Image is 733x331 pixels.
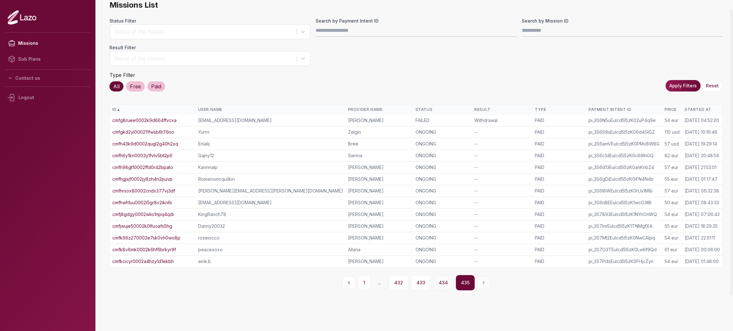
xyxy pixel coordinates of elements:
[474,176,530,182] div: --
[415,258,470,265] div: ONGOING
[535,235,583,241] div: PAID
[685,235,715,241] div: [DATE] 22:51:11
[474,223,530,229] div: --
[589,258,660,265] div: pi_3S7PdzEulcd5I5zK0FHjcZyn
[112,188,175,194] a: cmfhrsox80002cndx377vj3df
[535,117,583,124] div: PAID
[474,141,530,147] div: --
[665,258,680,265] div: 54 eur
[415,211,470,218] div: ONGOING
[665,176,680,182] div: 55 eur
[415,199,470,206] div: ONGOING
[665,247,680,253] div: 61 eur
[665,235,680,241] div: 54 eur
[348,152,410,159] div: Sienna
[5,89,90,106] div: Logout
[115,55,294,62] div: Result of the mission
[112,211,174,218] a: cmfj8gdgy0002wlio1npq4qdi
[198,117,343,124] div: [EMAIL_ADDRESS][DOMAIN_NAME]
[415,176,470,182] div: ONGOING
[348,247,410,253] div: Allana
[535,129,583,135] div: PAID
[415,141,470,147] div: ONGOING
[685,107,720,112] div: Started At
[198,164,343,171] div: Karinnalp
[589,247,660,253] div: pi_3S7O3TEulcd5I5zK0Lw6f9Qd
[112,199,172,206] a: cmfhwh1uu0002i5gr8v2ikn6i
[112,164,173,171] a: cmfh98gt10002ffd0r42bpato
[474,235,530,241] div: --
[589,107,660,112] div: Payment Intent ID
[589,164,660,171] div: pi_3S6d13Eulcd5I5zK0anKnbZ4
[474,107,530,112] div: Result
[535,258,583,265] div: PAID
[535,199,583,206] div: PAID
[5,35,90,51] a: Missions
[535,107,583,112] div: Type
[348,223,410,229] div: [PERSON_NAME]
[685,152,719,159] div: [DATE] 20:48:56
[474,117,530,124] div: Withdrawal
[665,211,680,218] div: 54 eur
[665,117,680,124] div: 54 eur
[112,235,180,241] a: cmfk66z270002e7sk0vh0wo8p
[589,152,660,159] div: pi_3S6c1dEulcd5I5zK0c69lhGQ
[112,129,174,135] a: cmfgkd2yl000211fwsb6t76no
[415,129,470,135] div: ONGOING
[589,235,660,241] div: pi_3S7Mt2Eulcd5I5zK0NwCAlpq
[685,141,717,147] div: [DATE] 19:29:14
[474,152,530,159] div: --
[415,188,470,194] div: ONGOING
[198,176,343,182] div: Romariomcquilkin
[666,80,701,91] button: Apply Filters
[685,188,719,194] div: [DATE] 06:32:38
[373,277,386,288] span: ...
[433,275,453,290] button: 434
[112,152,172,159] a: cmfh6y1kn0003y1fvlv5bt2p6
[198,141,343,147] div: Enialij
[348,164,410,171] div: [PERSON_NAME]
[474,199,530,206] div: --
[415,247,470,253] div: ONGOING
[198,152,343,159] div: Gajny12
[198,223,343,229] div: Danny20032
[126,81,145,91] div: Free
[348,235,410,241] div: [PERSON_NAME]
[5,51,90,67] a: Sub Plans
[389,275,408,290] button: 432
[112,258,174,265] a: cmfkcicyr0002a4hzy1d1ekbh
[474,129,530,135] div: --
[112,107,193,112] div: ID
[112,117,177,124] a: cmfg8ruee0002k9d664ffvcxa
[474,247,530,253] div: --
[522,18,723,24] label: Search by Mission ID
[348,211,410,218] div: [PERSON_NAME]
[109,81,123,91] div: All
[685,164,716,171] div: [DATE] 21:53:01
[348,117,410,124] div: [PERSON_NAME]
[589,211,660,218] div: pi_3S7893Eulcd5I5zK1NYnOnWQ
[589,176,660,182] div: pi_3S6gDiEulcd5I5zK0iFN4N4b
[411,275,431,290] button: 433
[685,117,719,124] div: [DATE] 04:52:20
[343,276,355,289] button: Previous page
[589,141,660,147] div: pi_3S6amVEulcd5I5zK0PMvBWBG
[112,141,178,147] a: cmfh43k9d0002qugl2g40h2xq
[702,80,723,91] button: Reset
[198,199,343,206] div: [EMAIL_ADDRESS][DOMAIN_NAME]
[112,223,172,229] a: cmfjwuje50002k0lfuoafs5hg
[665,199,680,206] div: 50 eur
[589,117,660,124] div: pi_3S6N5uEulcd5I5zK02uP4q9e
[358,275,371,290] button: 1
[535,223,583,229] div: PAID
[415,164,470,171] div: ONGOING
[112,176,172,182] a: cmfhgjsjf0002jy8zh4n2puvp
[415,152,470,159] div: ONGOING
[348,129,410,135] div: Zelgin
[474,164,530,171] div: --
[474,188,530,194] div: --
[415,235,470,241] div: ONGOING
[535,152,583,159] div: PAID
[535,211,583,218] div: PAID
[348,199,410,206] div: [PERSON_NAME]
